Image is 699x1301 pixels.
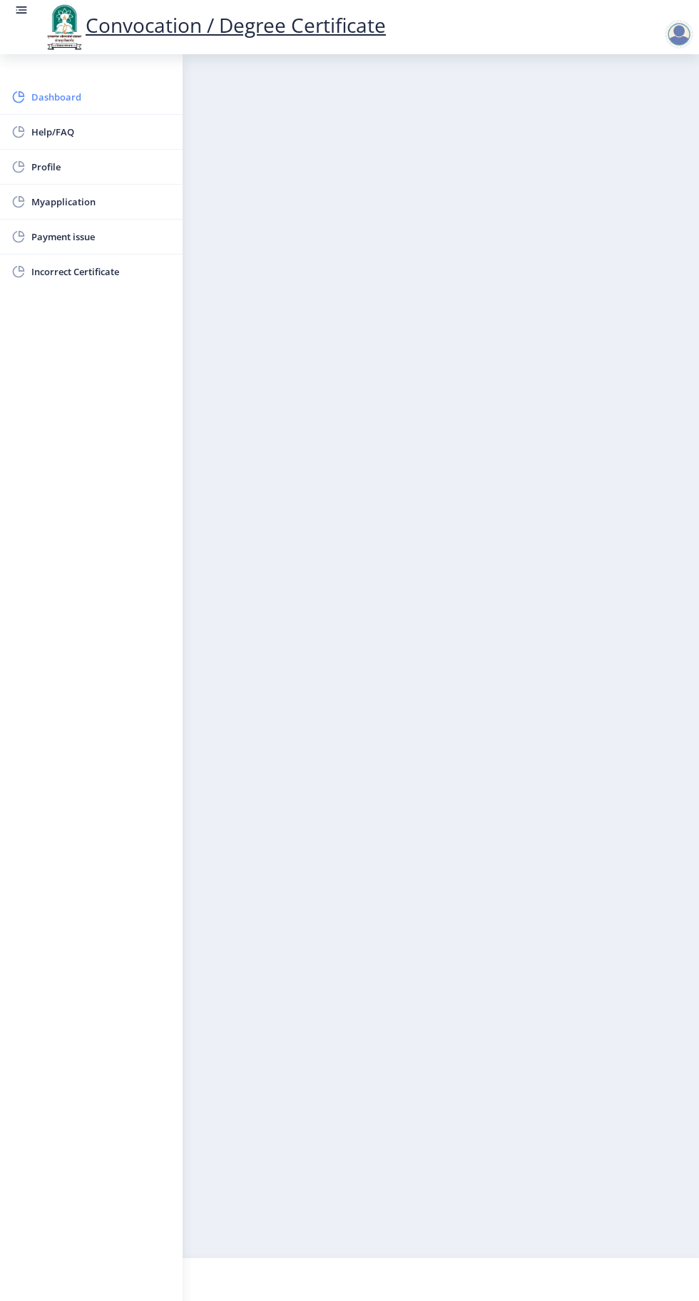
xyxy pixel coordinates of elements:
[31,88,171,106] span: Dashboard
[31,263,171,280] span: Incorrect Certificate
[31,158,171,175] span: Profile
[31,193,171,210] span: Myapplication
[31,123,171,140] span: Help/FAQ
[43,3,86,51] img: logo
[31,228,171,245] span: Payment issue
[43,11,386,38] a: Convocation / Degree Certificate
